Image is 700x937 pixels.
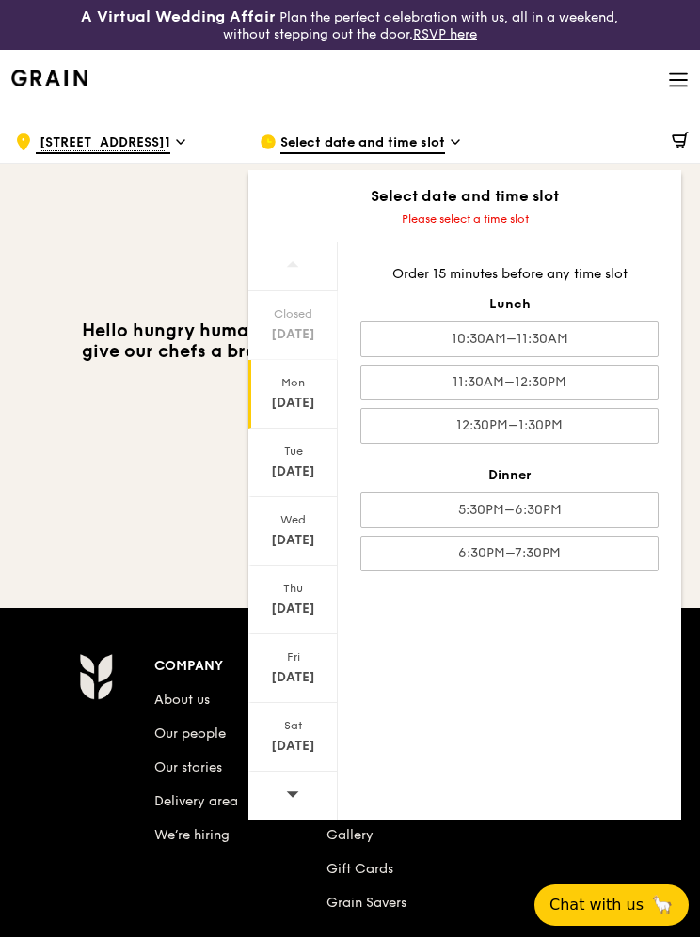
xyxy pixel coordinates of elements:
a: RSVP here [413,26,477,42]
div: Lunch [360,295,659,314]
h3: Hello hungry human. We’re closed [DATE] as it’s important to give our chefs a break to rest and r... [68,320,632,383]
div: Company [154,653,326,679]
div: 6:30PM–7:30PM [360,536,659,571]
div: 11:30AM–12:30PM [360,365,659,400]
img: Grain [79,653,112,700]
div: [DATE] [251,600,335,618]
a: Grain Savers [326,895,406,911]
h3: A Virtual Wedding Affair [81,8,276,26]
div: Please select a time slot [248,211,681,226]
div: Sat [251,718,335,733]
div: Wed [251,512,335,527]
div: Mon [251,375,335,390]
div: Order 15 minutes before any time slot [360,265,659,284]
div: [DATE] [251,462,335,481]
a: Gallery [326,827,374,843]
span: Chat with us [549,894,644,916]
a: Delivery area [154,793,238,809]
div: [DATE] [251,531,335,550]
a: We’re hiring [154,827,230,843]
div: 10:30AM–11:30AM [360,321,659,357]
a: GrainGrain [11,49,87,105]
a: Our stories [154,759,222,775]
div: Select date and time slot [248,185,681,208]
div: [DATE] [251,394,335,413]
div: [DATE] [251,737,335,756]
div: 5:30PM–6:30PM [360,492,659,528]
div: Closed [251,306,335,321]
span: 🦙 [651,894,674,916]
div: 12:30PM–1:30PM [360,408,659,444]
div: Fri [251,649,335,664]
div: Plan the perfect celebration with us, all in a weekend, without stepping out the door. [58,8,642,42]
span: Select date and time slot [280,133,445,154]
div: [DATE] [251,325,335,344]
div: [DATE] [251,668,335,687]
a: About us [154,692,210,708]
div: Thu [251,581,335,596]
div: Dinner [360,466,659,485]
img: Grain [11,70,87,86]
div: Tue [251,444,335,459]
button: Chat with us🦙 [534,884,689,926]
a: Our people [154,726,226,742]
a: Gift Cards [326,861,393,877]
span: 1 [36,133,170,154]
